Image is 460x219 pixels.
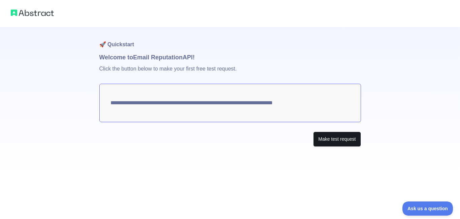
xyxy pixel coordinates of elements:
button: Make test request [313,132,361,147]
h1: Welcome to Email Reputation API! [99,53,361,62]
p: Click the button below to make your first free test request. [99,62,361,84]
img: Abstract logo [11,8,54,18]
h1: 🚀 Quickstart [99,27,361,53]
iframe: Toggle Customer Support [402,201,453,216]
